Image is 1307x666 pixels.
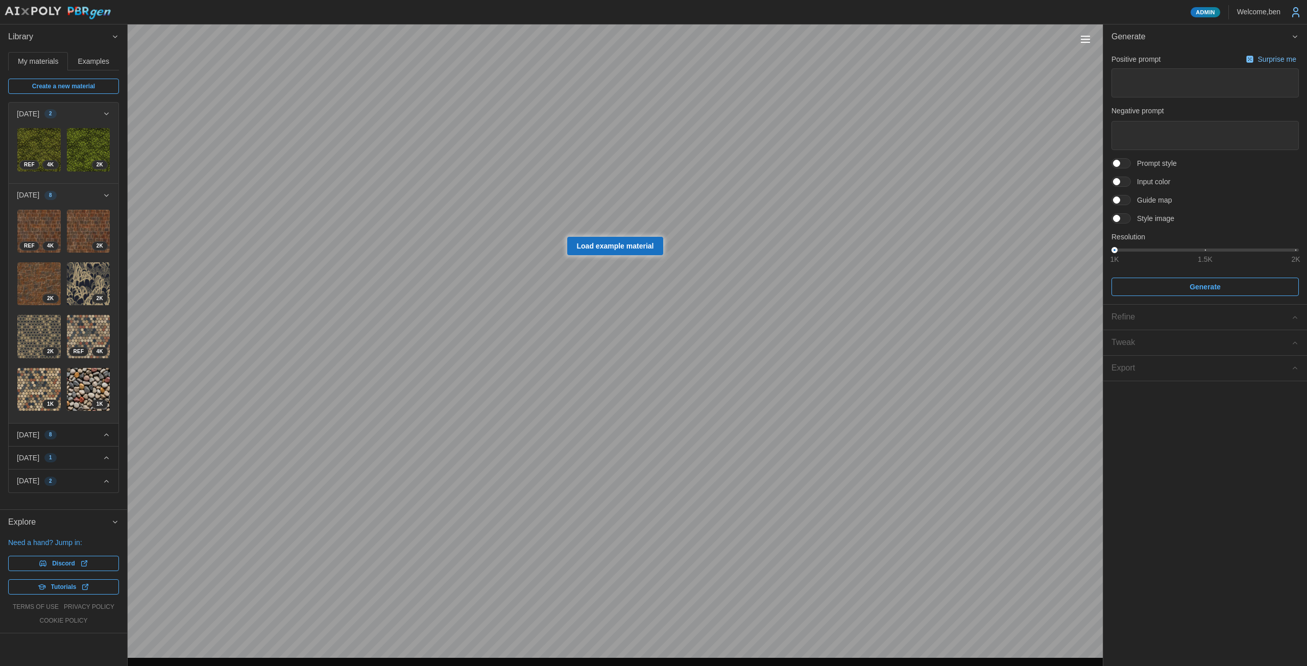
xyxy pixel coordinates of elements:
[47,161,54,169] span: 4 K
[51,580,77,594] span: Tutorials
[49,431,52,439] span: 8
[66,314,111,359] a: 3OH8dOOcLztmL0gIbVeh4KREF
[74,348,84,356] span: REF
[49,454,52,462] span: 1
[13,603,59,611] a: terms of use
[24,161,35,169] span: REF
[1111,24,1291,50] span: Generate
[1103,330,1307,355] button: Tweak
[17,315,61,358] img: QCi17TOVhXxFJeKn2Cfk
[17,476,39,486] p: [DATE]
[17,190,39,200] p: [DATE]
[47,348,54,356] span: 2 K
[1078,32,1093,46] button: Toggle viewport controls
[17,314,61,359] a: QCi17TOVhXxFJeKn2Cfk2K
[1103,24,1307,50] button: Generate
[64,603,114,611] a: privacy policy
[67,368,110,411] img: YxssYRIZkHV5myLvHj3a
[577,237,654,255] span: Load example material
[1103,50,1307,305] div: Generate
[1103,356,1307,381] button: Export
[1258,54,1298,64] p: Surprise me
[567,237,664,255] a: Load example material
[8,24,111,50] span: Library
[96,242,103,250] span: 2 K
[1111,311,1291,324] div: Refine
[32,79,95,93] span: Create a new material
[18,58,58,65] span: My materials
[67,262,110,306] img: 1vXLSweGIcjDdiMKpgYm
[24,242,35,250] span: REF
[1131,177,1170,187] span: Input color
[9,184,118,206] button: [DATE]8
[67,210,110,253] img: qBWdsCOnzzrS1TGvOSAL
[17,109,39,119] p: [DATE]
[96,161,103,169] span: 2 K
[66,209,111,254] a: qBWdsCOnzzrS1TGvOSAL2K
[4,6,111,20] img: AIxPoly PBRgen
[47,294,54,303] span: 2 K
[9,470,118,492] button: [DATE]2
[1196,8,1215,17] span: Admin
[49,110,52,118] span: 2
[9,125,118,183] div: [DATE]2
[17,368,61,411] img: PivPJkOK2vv06AM9d33M
[8,579,119,595] a: Tutorials
[96,400,103,408] span: 1 K
[17,367,61,412] a: PivPJkOK2vv06AM9d33M1K
[67,315,110,358] img: 3OH8dOOcLztmL0gIbVeh
[17,430,39,440] p: [DATE]
[17,209,61,254] a: smnVoxqbWJYfIjVkIeSk4KREF
[9,103,118,125] button: [DATE]2
[1111,106,1299,116] p: Negative prompt
[96,294,103,303] span: 2 K
[17,453,39,463] p: [DATE]
[17,128,61,171] img: TdM3VFpPOfmOIoc5k0OA
[78,58,109,65] span: Examples
[8,556,119,571] a: Discord
[52,556,75,571] span: Discord
[49,477,52,485] span: 2
[1111,54,1160,64] p: Positive prompt
[9,447,118,469] button: [DATE]1
[66,367,111,412] a: YxssYRIZkHV5myLvHj3a1K
[1131,158,1177,168] span: Prompt style
[9,424,118,446] button: [DATE]8
[17,210,61,253] img: smnVoxqbWJYfIjVkIeSk
[39,616,87,625] a: cookie policy
[1111,278,1299,296] button: Generate
[17,262,61,306] img: baI6HOqcN2N0kLHV6HEe
[1190,278,1221,295] span: Generate
[1243,52,1299,66] button: Surprise me
[17,262,61,306] a: baI6HOqcN2N0kLHV6HEe2K
[1111,330,1291,355] span: Tweak
[8,79,119,94] a: Create a new material
[8,537,119,548] p: Need a hand? Jump in:
[17,128,61,172] a: TdM3VFpPOfmOIoc5k0OA4KREF
[1111,356,1291,381] span: Export
[96,348,103,356] span: 4 K
[1131,213,1174,224] span: Style image
[66,128,111,172] a: Nv7kY5UauIg1uLrKqlXU2K
[49,191,52,200] span: 8
[1131,195,1172,205] span: Guide map
[9,207,118,423] div: [DATE]8
[47,400,54,408] span: 1 K
[1237,7,1280,17] p: Welcome, ben
[67,128,110,171] img: Nv7kY5UauIg1uLrKqlXU
[1103,305,1307,330] button: Refine
[66,262,111,306] a: 1vXLSweGIcjDdiMKpgYm2K
[47,242,54,250] span: 4 K
[8,510,111,535] span: Explore
[1111,232,1299,242] p: Resolution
